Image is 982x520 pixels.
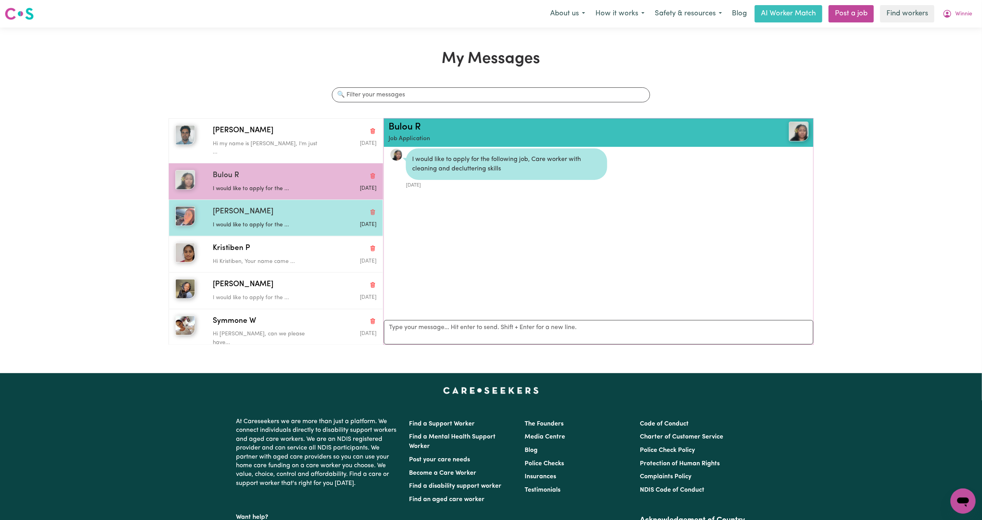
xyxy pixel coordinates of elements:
[829,5,874,22] a: Post a job
[409,470,477,476] a: Become a Care Worker
[390,148,403,161] a: View Bulou R's profile
[406,180,607,189] div: [DATE]
[360,259,376,264] span: Message sent on July 3, 2025
[213,170,239,181] span: Bulou R
[640,461,720,467] a: Protection of Human Rights
[213,294,322,302] p: I would like to apply for the ...
[409,457,470,463] a: Post your care needs
[640,474,691,480] a: Complaints Policy
[175,316,195,335] img: Symmone W
[739,122,809,141] a: Bulou R
[369,126,376,136] button: Delete conversation
[880,5,934,22] a: Find workers
[213,279,273,291] span: [PERSON_NAME]
[369,243,376,254] button: Delete conversation
[409,496,485,503] a: Find an aged care worker
[360,141,376,146] span: Message sent on August 5, 2025
[175,170,195,190] img: Bulou R
[169,309,383,354] button: Symmone WSymmone WDelete conversationHi [PERSON_NAME], can we please have...Message sent on July ...
[169,272,383,309] button: Chantal T[PERSON_NAME]Delete conversationI would like to apply for the ...Message sent on July 3,...
[369,316,376,326] button: Delete conversation
[640,434,723,440] a: Charter of Customer Service
[525,461,564,467] a: Police Checks
[213,330,322,347] p: Hi [PERSON_NAME], can we please have...
[360,222,376,227] span: Message sent on July 0, 2025
[168,50,814,68] h1: My Messages
[360,295,376,300] span: Message sent on July 3, 2025
[175,125,195,145] img: James S
[390,148,403,161] img: 58FD8FC6CDD70F328DEA33CDAE1A22B3_avatar_blob
[175,206,195,226] img: Taylor-Rose K
[443,387,539,394] a: Careseekers home page
[409,434,496,450] a: Find a Mental Health Support Worker
[5,5,34,23] a: Careseekers logo
[332,87,650,102] input: 🔍 Filter your messages
[727,5,752,22] a: Blog
[5,7,34,21] img: Careseekers logo
[406,148,607,180] div: I would like to apply for the following job, Care worker with cleaning and decluttering skills
[389,135,739,144] p: Job Application
[525,447,538,453] a: Blog
[640,487,704,493] a: NDIS Code of Conduct
[213,221,322,229] p: I would like to apply for the ...
[175,279,195,299] img: Chantal T
[955,10,972,19] span: Winnie
[525,434,565,440] a: Media Centre
[590,6,650,22] button: How it works
[755,5,822,22] a: AI Worker Match
[236,414,400,491] p: At Careseekers we are more than just a platform. We connect individuals directly to disability su...
[650,6,727,22] button: Safety & resources
[640,447,695,453] a: Police Check Policy
[640,421,689,427] a: Code of Conduct
[525,474,556,480] a: Insurances
[360,186,376,191] span: Message sent on August 2, 2025
[409,483,502,489] a: Find a disability support worker
[213,257,322,266] p: Hi Kristiben, Your name came ...
[169,236,383,272] button: Kristiben PKristiben PDelete conversationHi Kristiben, Your name came ...Message sent on July 3, ...
[175,243,195,263] img: Kristiben P
[213,185,322,193] p: I would like to apply for the ...
[213,125,273,137] span: [PERSON_NAME]
[213,206,273,218] span: [PERSON_NAME]
[369,207,376,217] button: Delete conversation
[525,487,560,493] a: Testimonials
[951,489,976,514] iframe: Button to launch messaging window, conversation in progress
[409,421,475,427] a: Find a Support Worker
[169,118,383,163] button: James S[PERSON_NAME]Delete conversationHi my name is [PERSON_NAME], I'm just ...Message sent on A...
[389,122,421,132] a: Bulou R
[360,331,376,336] span: Message sent on July 3, 2025
[369,170,376,181] button: Delete conversation
[213,140,322,157] p: Hi my name is [PERSON_NAME], I'm just ...
[545,6,590,22] button: About us
[213,316,256,327] span: Symmone W
[169,200,383,236] button: Taylor-Rose K[PERSON_NAME]Delete conversationI would like to apply for the ...Message sent on Jul...
[213,243,250,254] span: Kristiben P
[938,6,977,22] button: My Account
[169,163,383,200] button: Bulou RBulou RDelete conversationI would like to apply for the ...Message sent on August 2, 2025
[789,122,809,141] img: View Bulou R's profile
[369,280,376,290] button: Delete conversation
[525,421,564,427] a: The Founders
